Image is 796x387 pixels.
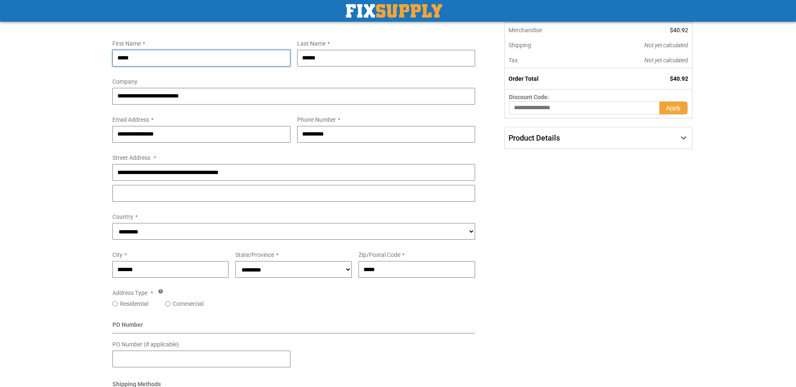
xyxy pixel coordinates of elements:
span: First Name [112,40,141,47]
span: Product Details [509,133,560,142]
span: Discount Code: [509,94,549,100]
span: Street Address [112,154,150,161]
span: $40.92 [670,27,688,33]
span: Not yet calculated [644,57,688,64]
label: Commercial [173,300,203,308]
div: PO Number [112,320,476,333]
span: State/Province [235,251,274,258]
span: Address Type [112,290,148,296]
span: Zip/Postal Code [359,251,400,258]
span: Phone Number [297,116,336,123]
th: Tax [505,53,588,68]
a: store logo [346,4,442,18]
label: Residential [120,300,148,308]
button: Apply [659,101,688,115]
img: Fix Industrial Supply [346,4,442,18]
strong: Order Total [509,75,539,82]
span: Not yet calculated [644,42,688,49]
span: Shipping [509,42,531,49]
span: Company [112,78,137,85]
span: Last Name [297,40,326,47]
span: PO Number (if applicable) [112,341,179,348]
span: Country [112,213,133,220]
span: Apply [666,105,681,111]
span: City [112,251,122,258]
span: Email Address [112,116,149,123]
span: $40.92 [670,75,688,82]
th: Merchandise [505,23,588,38]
